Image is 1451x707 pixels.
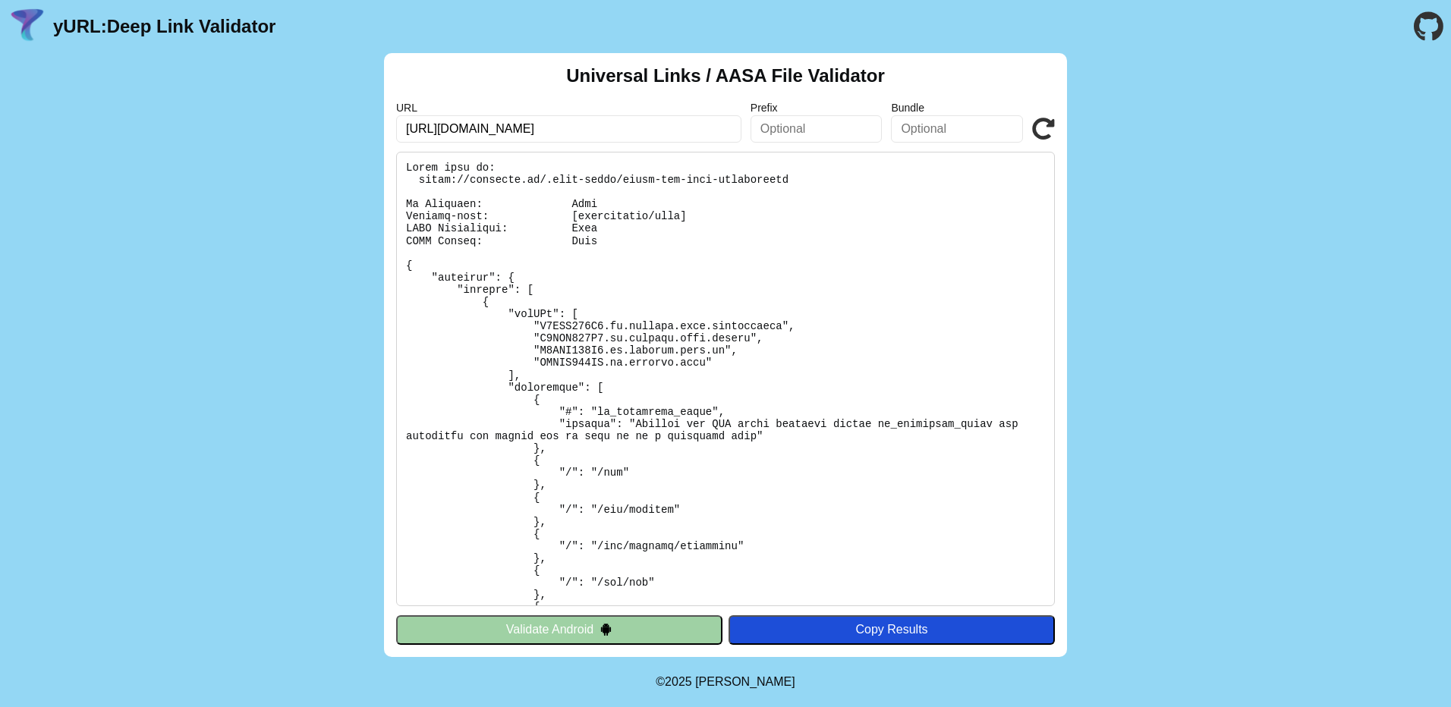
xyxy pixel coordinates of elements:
[751,115,883,143] input: Optional
[396,115,741,143] input: Required
[891,102,1023,114] label: Bundle
[736,623,1047,636] div: Copy Results
[566,65,885,86] h2: Universal Links / AASA File Validator
[656,657,795,707] footer: ©
[729,615,1055,644] button: Copy Results
[600,623,612,636] img: droidIcon.svg
[891,115,1023,143] input: Optional
[665,675,692,688] span: 2025
[695,675,795,688] a: Michael Ibragimchayev's Personal Site
[751,102,883,114] label: Prefix
[8,7,47,46] img: yURL Logo
[53,16,275,37] a: yURL:Deep Link Validator
[396,152,1055,606] pre: Lorem ipsu do: sitam://consecte.ad/.elit-seddo/eiusm-tem-inci-utlaboreetd Ma Aliquaen: Admi Venia...
[396,102,741,114] label: URL
[396,615,722,644] button: Validate Android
